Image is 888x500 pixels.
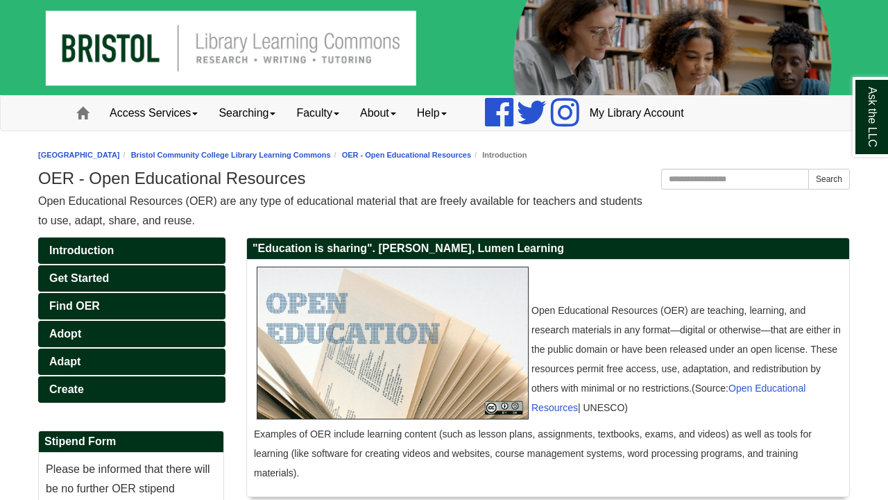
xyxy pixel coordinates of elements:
a: OER - Open Educational Resources [342,151,471,159]
a: [GEOGRAPHIC_DATA] [38,151,120,159]
a: About [350,96,407,131]
a: Adopt [38,321,225,347]
h2: "Education is sharing". [PERSON_NAME], Lumen Learning [247,238,849,260]
span: Get Started [49,272,109,284]
span: Create [49,383,84,395]
span: Adopt [49,328,81,340]
li: Introduction [471,149,527,162]
a: Get Started [38,265,225,292]
h2: Stipend Form [39,431,223,453]
a: Introduction [38,237,225,264]
span: Introduction [49,244,114,256]
span: (Source: | UNESCO) [531,383,805,413]
a: My Library Account [579,96,694,131]
a: Adapt [38,349,225,375]
a: Create [38,376,225,403]
a: Find OER [38,293,225,319]
span: Adapt [49,356,80,367]
span: Open Educational Resources (OER) are any type of educational material that are freely available f... [38,195,642,226]
span: Examples of OER include learning content (such as lesson plans, assignments, textbooks, exams, an... [254,428,812,478]
span: Find OER [49,300,100,312]
h1: OER - Open Educational Resources [38,169,850,188]
a: Faculty [286,96,350,131]
a: Bristol Community College Library Learning Commons [131,151,331,159]
a: Help [407,96,457,131]
a: Open Educational Resources [531,383,805,413]
button: Search [808,169,850,190]
a: Searching [208,96,286,131]
nav: breadcrumb [38,149,850,162]
a: Access Services [99,96,208,131]
span: Open Educational Resources (OER) are teaching, learning, and research materials in any format—dig... [531,305,841,394]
